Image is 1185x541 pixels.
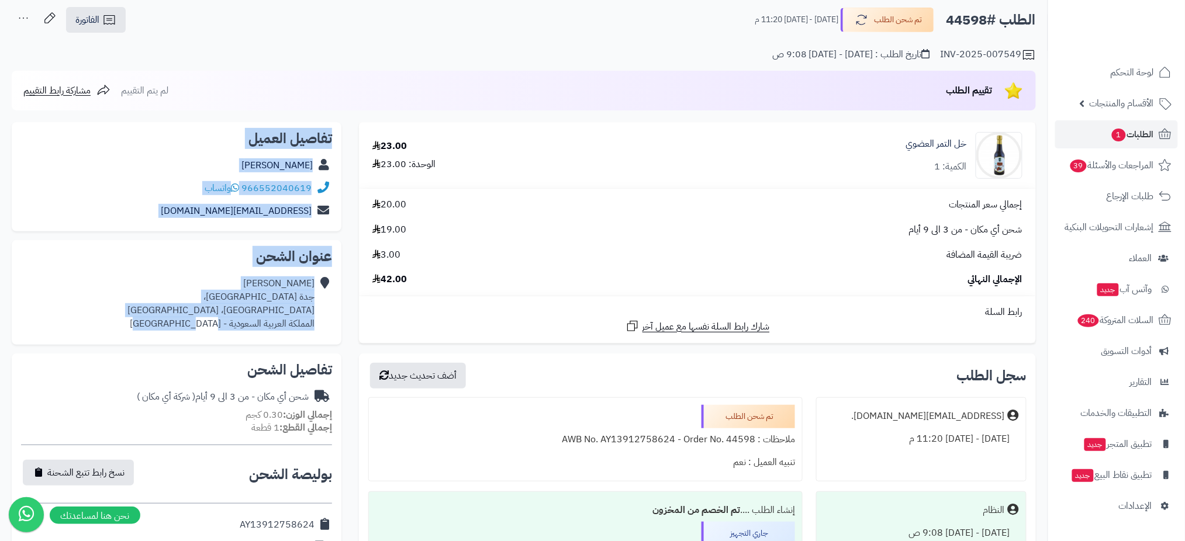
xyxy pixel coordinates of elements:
span: 19.00 [372,223,406,237]
a: السلات المتروكة240 [1055,306,1178,334]
span: نسخ رابط تتبع الشحنة [47,466,125,480]
span: الإجمالي النهائي [968,273,1022,286]
span: جديد [1097,283,1119,296]
span: السلات المتروكة [1077,312,1154,328]
h3: سجل الطلب [957,369,1027,383]
span: التطبيقات والخدمات [1081,405,1152,421]
small: 1 قطعة [251,421,332,435]
span: 20.00 [372,198,406,211]
a: مشاركة رابط التقييم [23,84,110,98]
h2: الطلب #44598 [946,8,1036,32]
span: 42.00 [372,273,407,286]
a: لوحة التحكم [1055,58,1178,86]
a: الطلبات1 [1055,120,1178,148]
small: 0.30 كجم [246,408,332,422]
span: جديد [1084,438,1106,451]
div: ملاحظات : AWB No. AY13912758624 - Order No. 44598 [376,428,795,451]
span: 3.00 [372,248,400,262]
a: التقارير [1055,368,1178,396]
a: تطبيق نقاط البيعجديد [1055,461,1178,489]
span: ضريبة القيمة المضافة [947,248,1022,262]
a: [EMAIL_ADDRESS][DOMAIN_NAME] [161,204,312,218]
div: تاريخ الطلب : [DATE] - [DATE] 9:08 ص [772,48,930,61]
span: إشعارات التحويلات البنكية [1065,219,1154,235]
div: تنبيه العميل : نعم [376,451,795,474]
div: الوحدة: 23.00 [372,158,436,171]
button: أضف تحديث جديد [370,363,466,389]
strong: إجمالي الوزن: [283,408,332,422]
div: النظام [983,504,1005,517]
div: 23.00 [372,140,407,153]
a: خل التمر العضوي [906,137,967,151]
a: [PERSON_NAME] [241,158,313,172]
a: العملاء [1055,244,1178,272]
a: طلبات الإرجاع [1055,182,1178,210]
span: الأقسام والمنتجات [1090,95,1154,112]
span: لوحة التحكم [1111,64,1154,81]
div: AY13912758624 [240,518,315,532]
span: الإعدادات [1119,498,1152,514]
a: الفاتورة [66,7,126,33]
div: إنشاء الطلب .... [376,499,795,522]
span: شحن أي مكان - من 3 الى 9 أيام [909,223,1022,237]
span: الفاتورة [75,13,99,27]
span: 1 [1111,129,1126,142]
a: إشعارات التحويلات البنكية [1055,213,1178,241]
span: تقييم الطلب [946,84,993,98]
a: التطبيقات والخدمات [1055,399,1178,427]
div: [PERSON_NAME] جدة [GEOGRAPHIC_DATA]، [GEOGRAPHIC_DATA]، [GEOGRAPHIC_DATA] المملكة العربية السعودي... [127,277,315,330]
span: العملاء [1129,250,1152,266]
span: 240 [1077,314,1100,328]
b: تم الخصم من المخزون [652,503,740,517]
span: لم يتم التقييم [121,84,168,98]
a: المراجعات والأسئلة39 [1055,151,1178,179]
div: رابط السلة [364,306,1031,319]
span: تطبيق نقاط البيع [1071,467,1152,483]
h2: بوليصة الشحن [249,467,332,481]
span: تطبيق المتجر [1083,436,1152,452]
img: 1700931877-Dates%20Vinegar-90x90.jpg [976,132,1022,179]
a: تطبيق المتجرجديد [1055,430,1178,458]
span: طلبات الإرجاع [1107,188,1154,204]
button: تم شحن الطلب [841,8,934,32]
strong: إجمالي القطع: [279,421,332,435]
div: INV-2025-007549 [941,48,1036,62]
a: 966552040619 [241,181,312,195]
button: نسخ رابط تتبع الشحنة [23,460,134,485]
div: [EMAIL_ADDRESS][DOMAIN_NAME]. [852,410,1005,423]
span: إجمالي سعر المنتجات [949,198,1022,211]
span: جديد [1072,469,1094,482]
div: شحن أي مكان - من 3 الى 9 أيام [137,390,309,404]
span: ( شركة أي مكان ) [137,390,195,404]
span: مشاركة رابط التقييم [23,84,91,98]
a: الإعدادات [1055,492,1178,520]
a: واتساب [205,181,239,195]
span: 39 [1070,159,1087,173]
h2: تفاصيل الشحن [21,363,332,377]
span: أدوات التسويق [1101,343,1152,359]
span: شارك رابط السلة نفسها مع عميل آخر [642,320,770,334]
small: [DATE] - [DATE] 11:20 م [755,14,839,26]
a: شارك رابط السلة نفسها مع عميل آخر [626,319,770,334]
span: وآتس آب [1096,281,1152,297]
h2: عنوان الشحن [21,249,332,263]
div: [DATE] - [DATE] 11:20 م [824,428,1019,450]
img: logo-2.png [1105,9,1174,33]
div: تم شحن الطلب [702,405,795,428]
span: الطلبات [1111,126,1154,143]
a: أدوات التسويق [1055,337,1178,365]
div: الكمية: 1 [935,160,967,174]
a: وآتس آبجديد [1055,275,1178,303]
h2: تفاصيل العميل [21,131,332,145]
span: المراجعات والأسئلة [1069,157,1154,174]
span: التقارير [1130,374,1152,390]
